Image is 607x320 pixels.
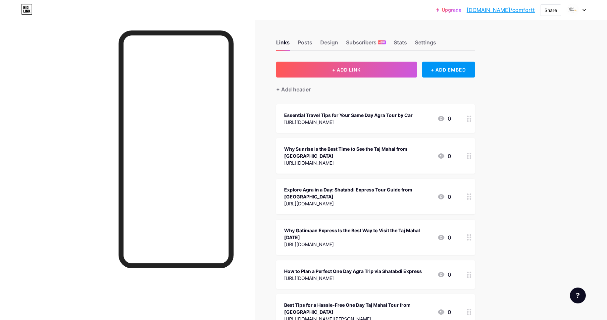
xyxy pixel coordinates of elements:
div: Posts [298,38,312,50]
div: + Add header [276,85,311,93]
div: [URL][DOMAIN_NAME] [284,241,432,248]
div: 0 [437,152,451,160]
a: [DOMAIN_NAME]/comfortt [467,6,535,14]
button: + ADD LINK [276,62,417,78]
div: [URL][DOMAIN_NAME] [284,159,432,166]
div: Share [544,7,557,14]
div: Subscribers [346,38,386,50]
div: Best Tips for a Hassle-Free One Day Taj Mahal Tour from [GEOGRAPHIC_DATA] [284,301,432,315]
div: 0 [437,193,451,201]
div: 0 [437,308,451,316]
div: 0 [437,115,451,123]
div: [URL][DOMAIN_NAME] [284,119,413,126]
div: Explore Agra in a Day: Shatabdi Express Tour Guide from [GEOGRAPHIC_DATA] [284,186,432,200]
div: Settings [415,38,436,50]
div: 0 [437,271,451,279]
div: [URL][DOMAIN_NAME] [284,200,432,207]
div: Links [276,38,290,50]
div: Essential Travel Tips for Your Same Day Agra Tour by Car [284,112,413,119]
span: + ADD LINK [332,67,361,73]
a: Upgrade [436,7,461,13]
div: + ADD EMBED [422,62,475,78]
span: NEW [379,40,385,44]
img: Comfort Tours India [566,4,579,16]
div: Design [320,38,338,50]
div: Why Gatimaan Express Is the Best Way to Visit the Taj Mahal [DATE] [284,227,432,241]
div: [URL][DOMAIN_NAME] [284,275,422,282]
div: How to Plan a Perfect One Day Agra Trip via Shatabdi Express [284,268,422,275]
div: 0 [437,234,451,241]
div: Why Sunrise Is the Best Time to See the Taj Mahal from [GEOGRAPHIC_DATA] [284,145,432,159]
div: Stats [394,38,407,50]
